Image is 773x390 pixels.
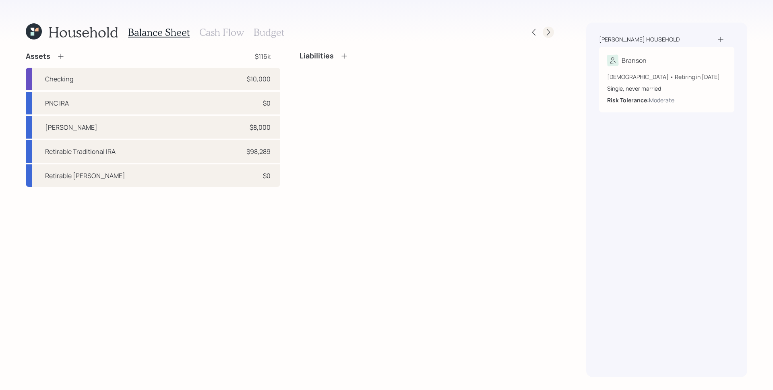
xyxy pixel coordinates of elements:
div: Retirable [PERSON_NAME] [45,171,125,180]
div: Retirable Traditional IRA [45,147,116,156]
h4: Assets [26,52,50,61]
h3: Budget [254,27,284,38]
div: PNC IRA [45,98,69,108]
b: Risk Tolerance: [607,96,649,104]
div: $116k [255,52,271,61]
div: $0 [263,98,271,108]
div: [PERSON_NAME] [45,122,97,132]
div: Checking [45,74,73,84]
div: $0 [263,171,271,180]
div: Branson [622,56,647,65]
div: Single, never married [607,84,726,93]
div: $10,000 [247,74,271,84]
div: $98,289 [246,147,271,156]
div: $8,000 [250,122,271,132]
h1: Household [48,23,118,41]
h3: Balance Sheet [128,27,190,38]
div: Moderate [649,96,674,104]
div: [PERSON_NAME] household [599,35,680,44]
h4: Liabilities [300,52,334,60]
div: [DEMOGRAPHIC_DATA] • Retiring in [DATE] [607,73,726,81]
h3: Cash Flow [199,27,244,38]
